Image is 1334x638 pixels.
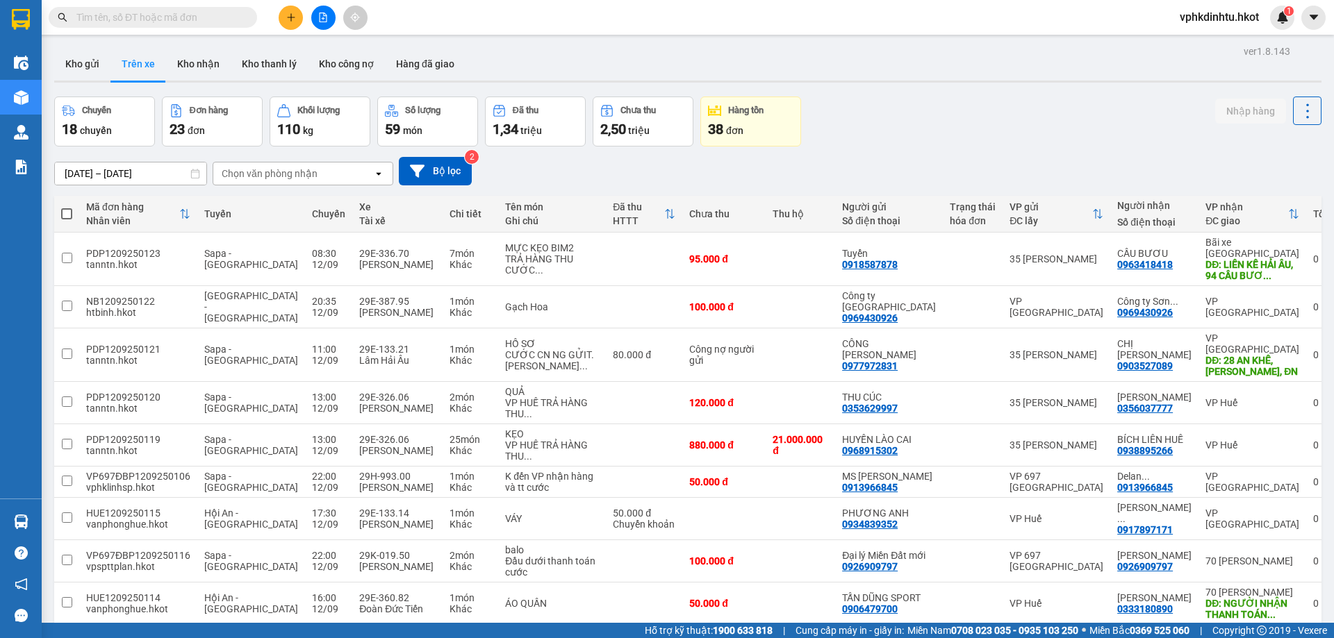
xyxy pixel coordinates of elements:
div: Chuyến [82,106,111,115]
span: kg [303,125,313,136]
div: Công nợ người gửi [689,344,759,366]
span: ... [579,360,588,371]
div: NB1209250122 [86,296,190,307]
span: notification [15,578,28,591]
img: solution-icon [14,160,28,174]
div: Chi tiết [450,208,491,219]
div: Đoàn Đức Tiến [359,603,436,614]
div: HTTT [613,215,664,226]
div: Công ty Sơn Phú [842,290,936,312]
span: ... [1267,609,1276,620]
div: 50.000 đ [689,598,759,609]
div: 29E-133.14 [359,507,436,519]
div: 35 [PERSON_NAME] [1010,349,1103,360]
div: Khác [450,307,491,318]
div: 80.000 đ [613,349,675,360]
div: CÔNG TY LONG VÂN [842,338,936,360]
div: htbinh.hkot [86,307,190,318]
div: vphklinhsp.hkot [86,482,190,493]
sup: 2 [465,150,479,164]
div: ÁO QUẦN [505,598,599,609]
button: Bộ lọc [399,157,472,185]
div: Đã thu [613,201,664,212]
span: đơn [726,125,743,136]
button: Kho công nợ [308,47,385,81]
div: Đại lý Miền Đất mới [842,550,936,561]
span: aim [350,12,360,22]
strong: 1900 633 818 [713,625,773,636]
div: 0913966845 [842,482,898,493]
div: Khác [450,445,491,456]
div: eve bork [1117,550,1192,561]
span: Cung cấp máy in - giấy in: [796,623,904,638]
div: 0969430926 [1117,307,1173,318]
div: VP gửi [1010,201,1092,212]
span: đơn [188,125,205,136]
div: Xe [359,201,436,212]
div: HOÀNG LÂM [1117,592,1192,603]
div: 0913966845 [1117,482,1173,493]
div: 29E-336.70 [359,248,436,259]
div: Chưa thu [620,106,656,115]
span: ... [524,408,532,419]
input: Tìm tên, số ĐT hoặc mã đơn [76,10,240,25]
div: KẸO [505,428,599,439]
span: 2,50 [600,121,626,137]
div: Khác [450,259,491,270]
div: [PERSON_NAME] [359,259,436,270]
div: 22:00 [312,550,345,561]
svg: open [373,168,384,179]
span: Sapa - [GEOGRAPHIC_DATA] [204,248,298,270]
div: 35 [PERSON_NAME] [1010,253,1103,265]
div: tanntn.hkot [86,259,190,270]
div: VP 697 [GEOGRAPHIC_DATA] [1010,471,1103,493]
div: Tuyến [204,208,298,219]
div: Người gửi [842,201,936,212]
img: warehouse-icon [14,514,28,529]
div: tanntn.hkot [86,445,190,456]
span: copyright [1257,626,1267,635]
img: logo-vxr [12,9,30,30]
div: Hàng tồn [728,106,764,115]
div: vanphonghue.hkot [86,519,190,530]
button: Kho gửi [54,47,110,81]
div: ĐC lấy [1010,215,1092,226]
div: Đầu dưới thanh toán cước [505,555,599,578]
div: ver 1.8.143 [1244,44,1290,59]
span: ... [1170,296,1178,307]
span: ... [535,265,543,276]
div: [PERSON_NAME] [359,403,436,414]
span: Hội An - [GEOGRAPHIC_DATA] [204,507,298,530]
div: balo [505,544,599,555]
div: Tuyển [842,248,936,259]
div: VP 697 [GEOGRAPHIC_DATA] [1010,550,1103,572]
div: 0917897171 [1117,524,1173,535]
div: 12/09 [312,519,345,530]
div: 95.000 đ [689,253,759,265]
div: 12/09 [312,561,345,572]
div: 120.000 đ [689,397,759,408]
div: VP HUẾ TRẢ HÀNG THU CƯỚC [505,397,599,419]
div: 21.000.000 đ [773,434,828,456]
input: Select a date range. [55,162,206,185]
div: KIỀU ANH NGUYỄN [1117,502,1192,524]
span: triệu [628,125,650,136]
div: DĐ: LIỀN KỀ HẢI ÂU, 94 CẦU BƯƠU, THANH TRÌ, HN [1205,259,1299,281]
div: 13:00 [312,434,345,445]
div: Số lượng [405,106,440,115]
div: MỰC KẸO BIM2 [505,242,599,253]
div: HUE1209250114 [86,592,190,603]
div: 0938895266 [1117,445,1173,456]
div: THU CÚC [842,392,936,403]
div: VP Huế [1010,513,1103,524]
div: CƯỚC CN NG GỬIT. HSO ĐẾN GỌI SỐ 0374.674.687 [505,349,599,371]
span: ... [524,451,532,462]
button: Khối lượng110kg [270,96,370,146]
div: PDP1209250123 [86,248,190,259]
div: VP [GEOGRAPHIC_DATA] [1010,296,1103,318]
div: 12/09 [312,482,345,493]
img: warehouse-icon [14,90,28,105]
div: 0969430926 [842,312,898,324]
img: icon-new-feature [1276,11,1289,24]
div: Tài xế [359,215,436,226]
